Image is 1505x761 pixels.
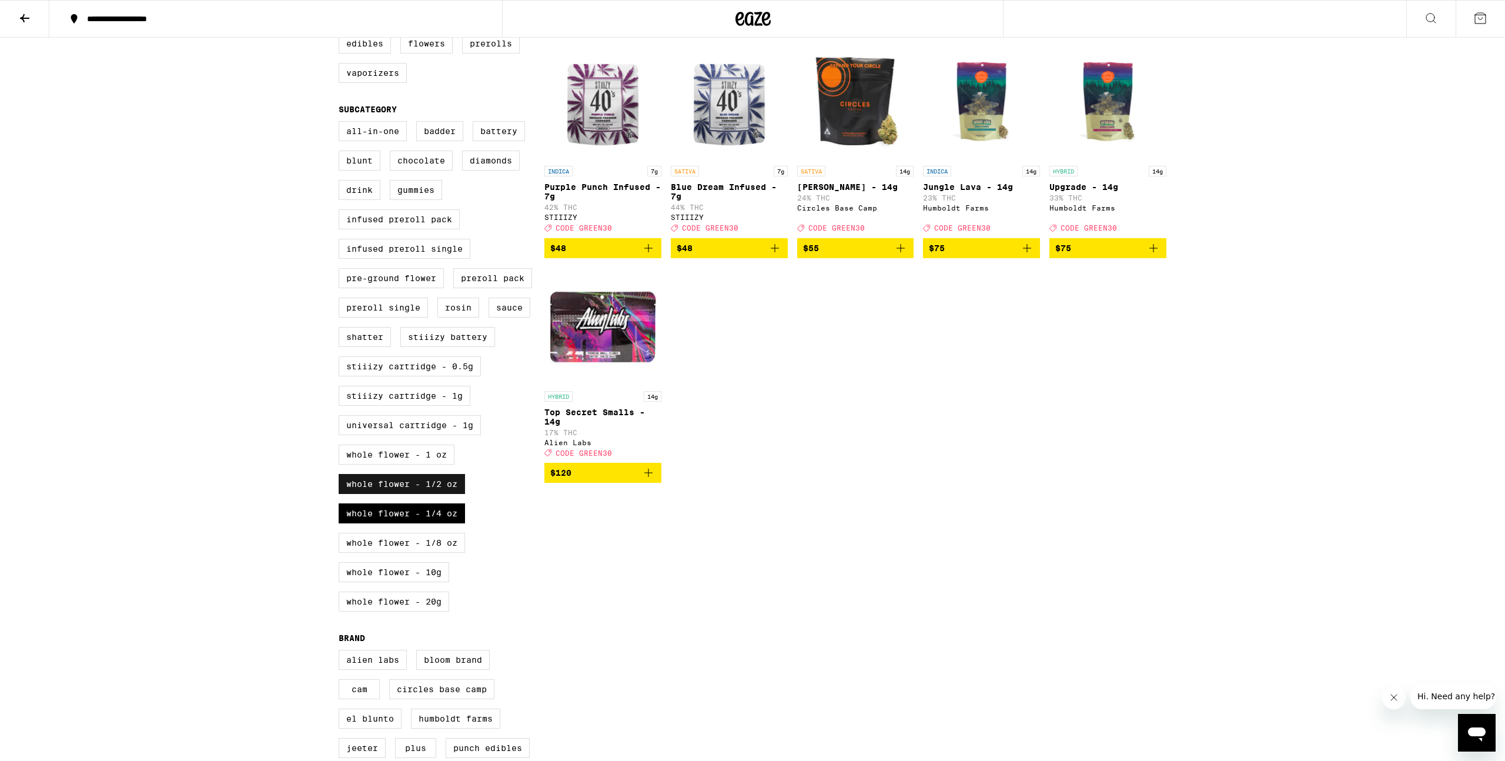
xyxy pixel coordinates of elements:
label: Drink [339,180,380,200]
button: Add to bag [1049,238,1166,258]
span: CODE GREEN30 [808,225,865,232]
div: STIIIZY [671,213,788,221]
label: STIIIZY Cartridge - 0.5g [339,356,481,376]
label: Whole Flower - 20g [339,592,449,612]
p: Upgrade - 14g [1049,182,1166,192]
img: Alien Labs - Top Secret Smalls - 14g [544,268,661,385]
label: Chocolate [390,151,453,171]
p: INDICA [923,166,951,176]
span: $48 [677,243,693,253]
button: Add to bag [544,463,661,483]
label: El Blunto [339,709,402,729]
label: Gummies [390,180,442,200]
span: CODE GREEN30 [556,449,612,457]
label: Punch Edibles [446,738,530,758]
label: Preroll Single [339,298,428,318]
p: INDICA [544,166,573,176]
a: Open page for Upgrade - 14g from Humboldt Farms [1049,42,1166,238]
span: $55 [803,243,819,253]
img: STIIIZY - Purple Punch Infused - 7g [544,42,661,160]
div: Humboldt Farms [1049,204,1166,212]
div: STIIIZY [544,213,661,221]
label: Bloom Brand [416,650,490,670]
p: SATIVA [671,166,699,176]
label: Whole Flower - 1/4 oz [339,503,465,523]
div: Alien Labs [544,439,661,446]
label: Infused Preroll Pack [339,209,460,229]
p: HYBRID [544,391,573,402]
p: 33% THC [1049,194,1166,202]
label: CAM [339,679,380,699]
p: 44% THC [671,203,788,211]
label: Shatter [339,327,391,347]
a: Open page for Jungle Lava - 14g from Humboldt Farms [923,42,1040,238]
label: Whole Flower - 10g [339,562,449,582]
p: SATIVA [797,166,825,176]
button: Add to bag [544,238,661,258]
span: CODE GREEN30 [556,225,612,232]
p: 14g [1022,166,1040,176]
legend: Brand [339,633,365,643]
p: HYBRID [1049,166,1078,176]
p: 17% THC [544,429,661,436]
label: Jeeter [339,738,386,758]
label: Humboldt Farms [411,709,500,729]
button: Add to bag [671,238,788,258]
iframe: Button to launch messaging window [1458,714,1496,752]
label: STIIIZY Battery [400,327,495,347]
span: $75 [929,243,945,253]
p: Blue Dream Infused - 7g [671,182,788,201]
label: PLUS [395,738,436,758]
span: $120 [550,468,571,478]
p: Jungle Lava - 14g [923,182,1040,192]
legend: Subcategory [339,105,397,114]
p: 24% THC [797,194,914,202]
p: 14g [1149,166,1166,176]
button: Add to bag [923,238,1040,258]
label: Alien Labs [339,650,407,670]
iframe: Close message [1382,686,1406,709]
label: Sauce [489,298,530,318]
a: Open page for Gush Rush - 14g from Circles Base Camp [797,42,914,238]
label: Whole Flower - 1/8 oz [339,533,465,553]
span: $48 [550,243,566,253]
label: STIIIZY Cartridge - 1g [339,386,470,406]
label: Prerolls [462,34,520,54]
span: $75 [1055,243,1071,253]
div: Circles Base Camp [797,204,914,212]
p: 23% THC [923,194,1040,202]
label: Whole Flower - 1 oz [339,445,454,465]
label: Pre-ground Flower [339,268,444,288]
label: Universal Cartridge - 1g [339,415,481,435]
p: 7g [774,166,788,176]
p: 14g [644,391,661,402]
img: Humboldt Farms - Upgrade - 14g [1049,42,1166,160]
p: Top Secret Smalls - 14g [544,408,661,426]
span: CODE GREEN30 [934,225,991,232]
label: Battery [473,121,525,141]
label: Circles Base Camp [389,679,494,699]
span: CODE GREEN30 [1061,225,1117,232]
div: Humboldt Farms [923,204,1040,212]
label: Vaporizers [339,63,407,83]
p: [PERSON_NAME] - 14g [797,182,914,192]
label: Blunt [339,151,380,171]
label: Preroll Pack [453,268,532,288]
img: Circles Base Camp - Gush Rush - 14g [797,42,914,160]
img: Humboldt Farms - Jungle Lava - 14g [923,42,1040,160]
label: All-In-One [339,121,407,141]
button: Add to bag [797,238,914,258]
iframe: Message from company [1410,683,1496,709]
a: Open page for Purple Punch Infused - 7g from STIIIZY [544,42,661,238]
a: Open page for Top Secret Smalls - 14g from Alien Labs [544,268,661,463]
label: Badder [416,121,463,141]
label: Edibles [339,34,391,54]
label: Diamonds [462,151,520,171]
img: STIIIZY - Blue Dream Infused - 7g [671,42,788,160]
a: Open page for Blue Dream Infused - 7g from STIIIZY [671,42,788,238]
label: Infused Preroll Single [339,239,470,259]
p: 42% THC [544,203,661,211]
label: Whole Flower - 1/2 oz [339,474,465,494]
label: Flowers [400,34,453,54]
